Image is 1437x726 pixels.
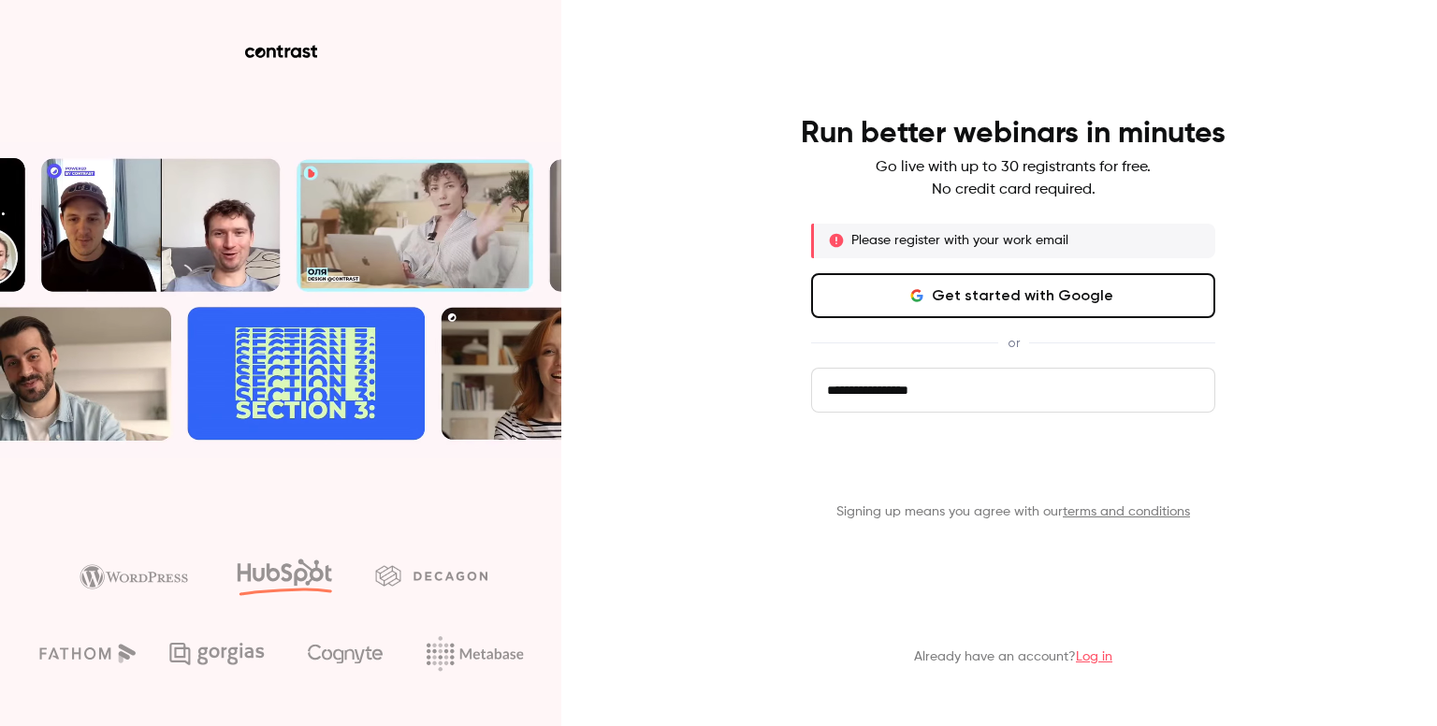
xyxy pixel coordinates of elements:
[811,443,1215,487] button: Get started
[811,273,1215,318] button: Get started with Google
[801,115,1226,152] h4: Run better webinars in minutes
[914,647,1112,666] p: Already have an account?
[375,565,487,586] img: decagon
[998,333,1029,353] span: or
[811,502,1215,521] p: Signing up means you agree with our
[876,156,1151,201] p: Go live with up to 30 registrants for free. No credit card required.
[851,231,1068,250] p: Please register with your work email
[1063,505,1190,518] a: terms and conditions
[1076,650,1112,663] a: Log in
